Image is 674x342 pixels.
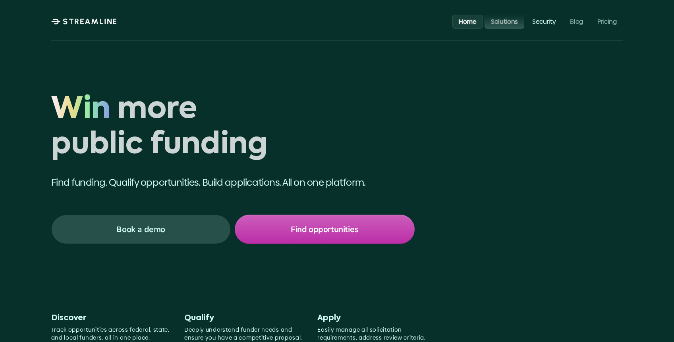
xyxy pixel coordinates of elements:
[51,313,172,323] p: Discover
[459,17,477,25] p: Home
[51,92,110,128] span: Win
[564,14,589,28] a: Blog
[184,313,305,323] p: Qualify
[184,326,305,342] p: Deeply understand funder needs and ensure you have a competitive proposal.
[317,313,438,323] p: Apply
[597,17,617,25] p: Pricing
[51,17,118,26] a: STREAMLINE
[51,176,415,189] p: Find funding. Qualify opportunities. Build applications. All on one platform.
[526,14,562,28] a: Security
[63,17,118,26] p: STREAMLINE
[491,17,518,25] p: Solutions
[51,215,231,244] a: Book a demo
[116,224,165,234] p: Book a demo
[532,17,556,25] p: Security
[235,215,415,244] a: Find opportunities
[452,14,483,28] a: Home
[51,326,172,342] p: Track opportunities across federal, state, and local funders, all in one place.
[591,14,623,28] a: Pricing
[291,224,359,234] p: Find opportunities
[570,17,583,25] p: Blog
[51,92,415,163] h1: Win more public funding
